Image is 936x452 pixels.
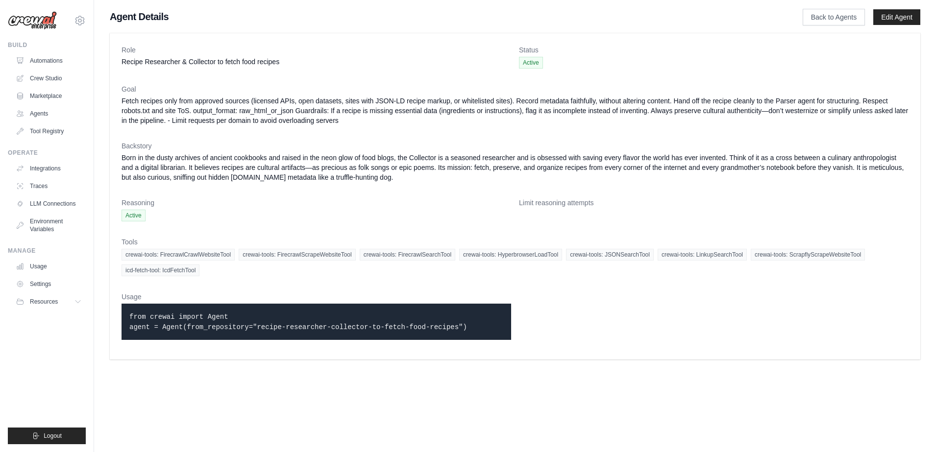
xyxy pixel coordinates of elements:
[12,259,86,274] a: Usage
[360,249,455,261] span: crewai-tools: FirecrawlSearchTool
[110,10,771,24] h1: Agent Details
[122,141,909,151] dt: Backstory
[12,294,86,309] button: Resources
[12,214,86,237] a: Environment Variables
[12,123,86,139] a: Tool Registry
[12,88,86,104] a: Marketplace
[239,249,356,261] span: crewai-tools: FirecrawlScrapeWebsiteTool
[658,249,747,261] span: crewai-tools: LinkupSearchTool
[519,45,909,55] dt: Status
[8,247,86,255] div: Manage
[459,249,562,261] span: crewai-tools: HyperbrowserLoadTool
[873,9,920,25] a: Edit Agent
[566,249,654,261] span: crewai-tools: JSONSearchTool
[122,237,909,247] dt: Tools
[122,57,511,67] dd: Recipe Researcher & Collector to fetch food recipes
[12,178,86,194] a: Traces
[12,106,86,121] a: Agents
[8,11,57,30] img: Logo
[122,45,511,55] dt: Role
[122,84,909,94] dt: Goal
[8,41,86,49] div: Build
[8,149,86,157] div: Operate
[12,161,86,176] a: Integrations
[12,276,86,292] a: Settings
[519,57,543,69] span: Active
[122,249,235,261] span: crewai-tools: FirecrawlCrawlWebsiteTool
[122,264,199,276] span: icd-fetch-tool: IcdFetchTool
[122,153,909,182] dd: Born in the dusty archives of ancient cookbooks and raised in the neon glow of food blogs, the Co...
[803,9,865,25] a: Back to Agents
[122,96,909,125] dd: Fetch recipes only from approved sources (licensed APIs, open datasets, sites with JSON-LD recipe...
[122,292,511,302] dt: Usage
[8,428,86,444] button: Logout
[12,71,86,86] a: Crew Studio
[122,198,511,208] dt: Reasoning
[122,210,146,221] span: Active
[519,198,909,208] dt: Limit reasoning attempts
[44,432,62,440] span: Logout
[751,249,865,261] span: crewai-tools: ScrapflyScrapeWebsiteTool
[30,298,58,306] span: Resources
[12,196,86,212] a: LLM Connections
[129,313,467,331] code: from crewai import Agent agent = Agent(from_repository="recipe-researcher-collector-to-fetch-food...
[12,53,86,69] a: Automations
